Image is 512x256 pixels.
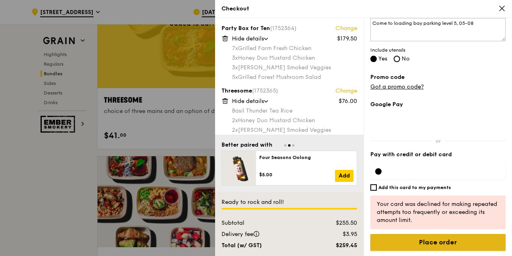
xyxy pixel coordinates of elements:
[232,54,357,62] div: Honey Duo Mustard Chicken
[232,107,357,115] div: Basil Thunder Tea Rice
[394,56,400,62] input: No
[221,141,272,149] div: Better paired with
[221,24,357,32] div: Party Box for Ten
[335,24,357,32] a: Change
[259,154,354,161] div: Four Seasons Oolong
[313,242,362,250] div: $259.45
[232,117,238,124] span: 2x
[232,117,357,125] div: Honey Duo Mustard Chicken
[370,113,506,131] iframe: Secure payment button frame
[370,234,506,251] input: Place order
[313,230,362,238] div: $3.95
[232,44,357,52] div: Grilled Farm Fresh Chicken
[232,54,238,61] span: 3x
[370,83,424,90] a: Got a promo code?
[337,35,357,43] div: $179.50
[370,184,377,191] input: Add this card to my payments
[370,101,506,109] label: Google Pay
[232,126,357,134] div: [PERSON_NAME] Smoked Veggies
[370,56,377,62] input: Yes
[402,55,410,62] span: No
[232,73,357,81] div: Grilled Forest Mushroom Salad
[388,168,501,175] iframe: Secure card payment input frame
[335,87,357,95] a: Change
[232,45,238,52] span: 7x
[232,98,264,105] span: Hide details
[370,47,506,53] span: Include utensils
[378,184,451,191] h6: Add this card to my payments
[370,73,506,81] label: Promo code
[377,200,499,224] div: Your card was declined for making repeated attempts too frequently or exceeding its amount limit.
[232,64,238,71] span: 3x
[217,219,313,227] div: Subtotal
[270,25,297,32] span: (1752364)
[335,170,354,182] a: Add
[284,144,286,147] span: Go to slide 1
[259,171,335,178] div: $5.00
[221,87,357,95] div: Threesome
[232,64,357,72] div: [PERSON_NAME] Smoked Veggies
[232,35,264,42] span: Hide details
[292,144,295,147] span: Go to slide 3
[370,151,506,159] label: Pay with credit or debit card
[217,242,313,250] div: Total (w/ GST)
[339,97,357,105] div: $76.00
[313,219,362,227] div: $255.50
[221,5,506,13] div: Checkout
[378,55,387,62] span: Yes
[252,87,278,94] span: (1752365)
[232,127,238,133] span: 2x
[217,230,313,238] div: Delivery fee
[221,198,357,206] div: Ready to rock and roll!
[232,74,238,81] span: 5x
[288,144,291,147] span: Go to slide 2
